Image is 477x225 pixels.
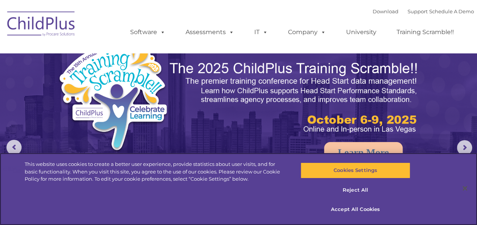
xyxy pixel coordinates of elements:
font: | [373,8,474,14]
button: Reject All [301,182,410,198]
div: This website uses cookies to create a better user experience, provide statistics about user visit... [25,161,286,183]
button: Close [457,180,473,197]
img: ChildPlus by Procare Solutions [3,6,79,44]
a: University [338,25,384,40]
span: Phone number [105,81,138,87]
a: Schedule A Demo [429,8,474,14]
span: Last name [105,50,129,56]
a: Software [123,25,173,40]
a: Learn More [324,142,403,163]
a: Download [373,8,398,14]
a: Assessments [178,25,242,40]
a: Support [408,8,428,14]
a: Company [280,25,334,40]
a: IT [247,25,275,40]
button: Cookies Settings [301,162,410,178]
a: Training Scramble!! [389,25,461,40]
button: Accept All Cookies [301,202,410,217]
